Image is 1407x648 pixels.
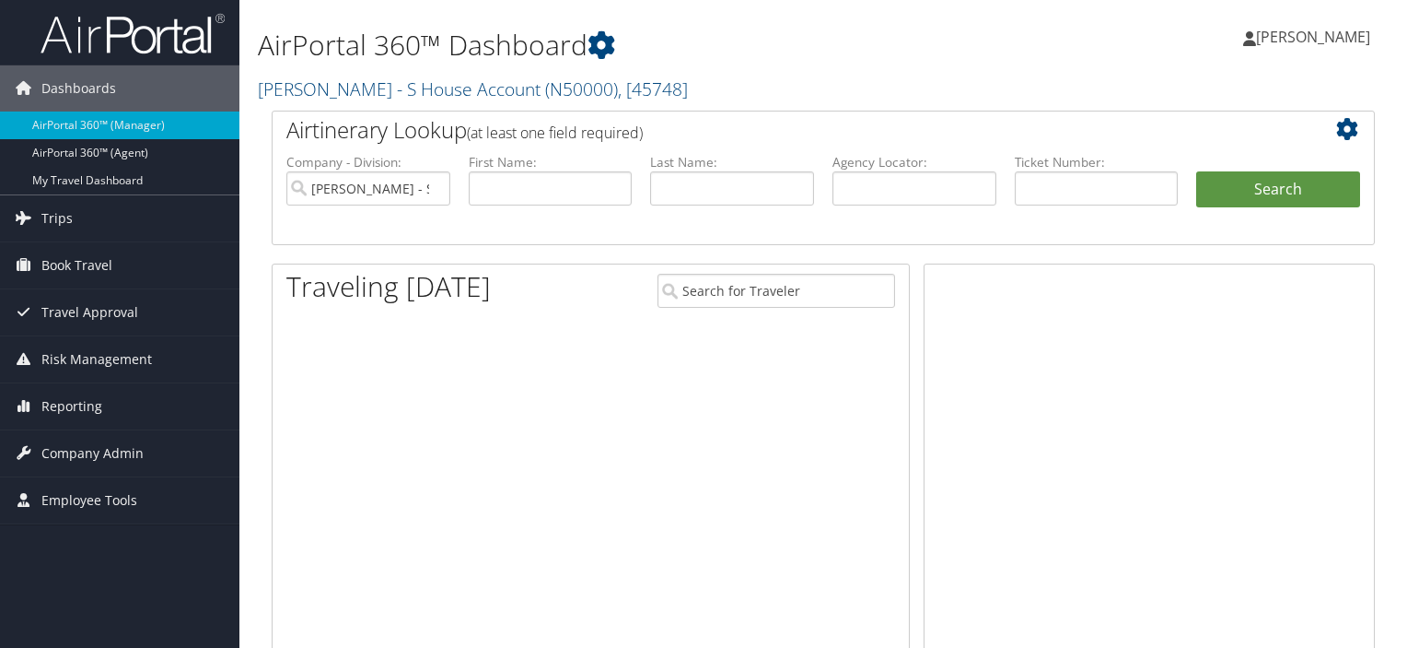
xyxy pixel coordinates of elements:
[1243,9,1389,65] a: [PERSON_NAME]
[469,153,633,171] label: First Name:
[467,123,643,143] span: (at least one field required)
[41,12,225,55] img: airportal-logo.png
[41,383,102,430] span: Reporting
[258,77,688,101] a: [PERSON_NAME] - S House Account
[258,26,1012,65] h1: AirPortal 360™ Dashboard
[41,242,112,289] span: Book Travel
[286,153,450,171] label: Company - Division:
[545,77,618,101] span: ( N50000 )
[286,114,1268,146] h2: Airtinerary Lookup
[41,336,152,383] span: Risk Management
[41,477,137,524] span: Employee Tools
[1256,27,1370,47] span: [PERSON_NAME]
[650,153,814,171] label: Last Name:
[41,430,144,477] span: Company Admin
[1196,171,1360,208] button: Search
[286,267,491,306] h1: Traveling [DATE]
[657,274,895,308] input: Search for Traveler
[41,195,73,242] span: Trips
[41,289,138,336] span: Travel Approval
[618,77,688,101] span: , [ 45748 ]
[832,153,996,171] label: Agency Locator:
[1015,153,1179,171] label: Ticket Number:
[41,65,116,112] span: Dashboards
